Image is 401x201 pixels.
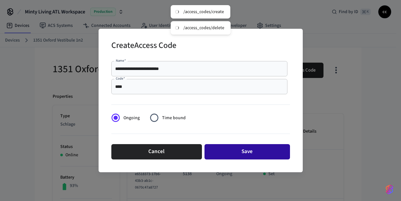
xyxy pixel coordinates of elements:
[111,144,202,159] button: Cancel
[183,25,224,31] div: /access_codes/delete
[386,184,393,195] img: SeamLogoGradient.69752ec5.svg
[162,115,186,121] span: Time bound
[204,144,290,159] button: Save
[183,9,224,15] div: /access_codes/create
[116,76,125,81] label: Code
[116,58,126,63] label: Name
[111,36,176,56] h2: Create Access Code
[123,115,140,121] span: Ongoing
